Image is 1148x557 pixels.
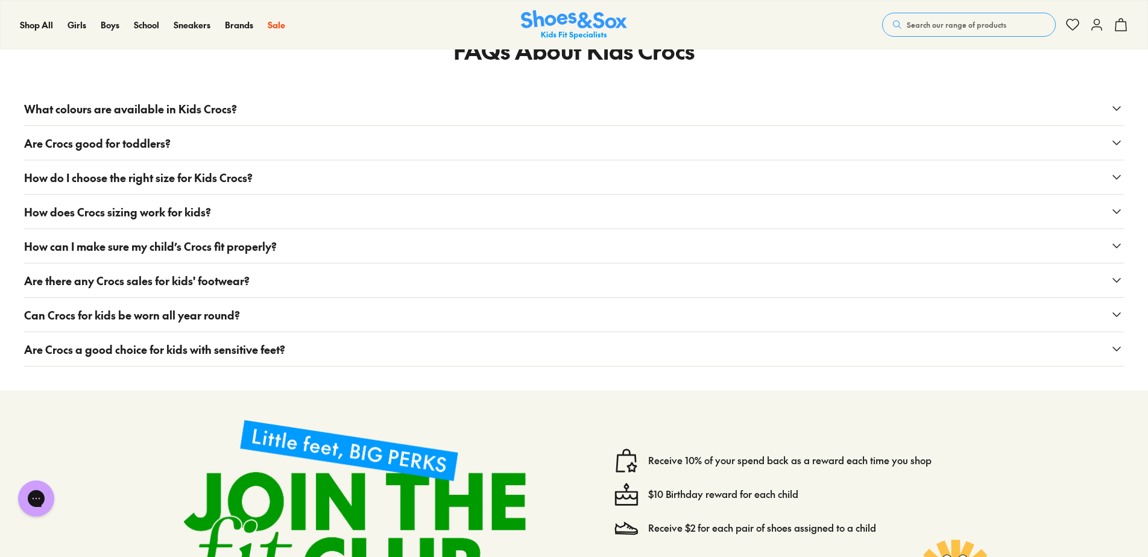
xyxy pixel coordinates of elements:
[268,19,285,31] a: Sale
[614,482,639,506] img: cake--candle-birthday-event-special-sweet-cake-bake.svg
[24,341,285,357] span: Are Crocs a good choice for kids with sensitive feet?
[174,19,210,31] a: Sneakers
[24,272,250,289] span: Are there any Crocs sales for kids' footwear?
[101,19,119,31] a: Boys
[24,135,171,151] span: Are Crocs good for toddlers?
[24,101,237,117] span: What colours are available in Kids Crocs?
[648,521,876,535] a: Receive $2 for each pair of shoes assigned to a child
[225,19,253,31] a: Brands
[648,454,932,467] a: Receive 10% of your spend back as a reward each time you shop
[24,195,1124,228] button: How does Crocs sizing work for kids?
[24,204,211,220] span: How does Crocs sizing work for kids?
[521,10,627,40] img: SNS_Logo_Responsive.svg
[24,263,1124,297] button: Are there any Crocs sales for kids' footwear?
[24,229,1124,263] button: How can I make sure my child’s Crocs fit properly?
[68,19,86,31] a: Girls
[614,448,639,473] img: vector1.svg
[24,332,1124,366] button: Are Crocs a good choice for kids with sensitive feet?
[614,516,639,540] img: Vector_3098.svg
[648,488,798,501] a: $10 Birthday reward for each child
[20,19,53,31] a: Shop All
[24,92,1124,125] button: What colours are available in Kids Crocs?
[24,307,240,323] span: Can Crocs for kids be worn all year round?
[521,10,627,40] a: Shoes & Sox
[24,126,1124,160] button: Are Crocs good for toddlers?
[907,19,1006,30] span: Search our range of products
[24,298,1124,332] button: Can Crocs for kids be worn all year round?
[134,19,159,31] a: School
[24,169,253,186] span: How do I choose the right size for Kids Crocs?
[24,33,1124,68] h1: FAQs About Kids Crocs
[24,160,1124,194] button: How do I choose the right size for Kids Crocs?
[24,238,277,254] span: How can I make sure my child’s Crocs fit properly?
[882,13,1056,37] button: Search our range of products
[12,476,60,521] iframe: Gorgias live chat messenger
